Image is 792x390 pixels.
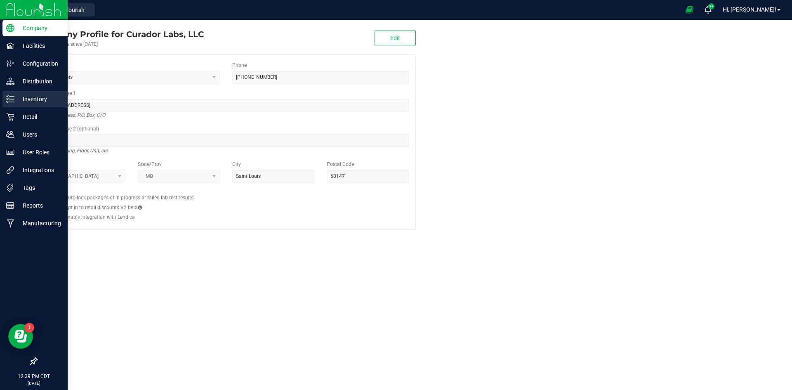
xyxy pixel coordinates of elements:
inline-svg: Tags [6,184,14,192]
inline-svg: Facilities [6,42,14,50]
button: Edit [375,31,416,45]
input: Address [43,99,409,111]
inline-svg: Configuration [6,59,14,68]
p: Inventory [14,94,64,104]
label: Address Line 2 (optional) [43,125,99,132]
p: [DATE] [4,380,64,386]
i: Street address, P.O. Box, C/O [43,110,105,120]
input: Suite, Building, Unit, etc. [43,135,409,147]
inline-svg: Distribution [6,77,14,85]
inline-svg: User Roles [6,148,14,156]
div: Account active since [DATE] [36,40,204,48]
p: 12:39 PM CDT [4,373,64,380]
inline-svg: Inventory [6,95,14,103]
label: Opt in to retail discounts V2 beta [65,204,142,211]
input: (123) 456-7890 [232,71,409,83]
label: Postal Code [327,161,354,168]
span: Edit [390,35,400,41]
input: City [232,170,314,182]
label: Phone [232,61,247,69]
label: City [232,161,241,168]
p: Reports [14,201,64,210]
inline-svg: Manufacturing [6,219,14,227]
h2: Configs [43,189,409,194]
span: Open Ecommerce Menu [680,2,699,18]
label: Auto-lock packages of in-progress or failed lab test results [65,194,193,201]
p: User Roles [14,147,64,157]
p: Integrations [14,165,64,175]
inline-svg: Users [6,130,14,139]
inline-svg: Reports [6,201,14,210]
p: Users [14,130,64,139]
inline-svg: Retail [6,113,14,121]
p: Tags [14,183,64,193]
p: Company [14,23,64,33]
div: Curador Labs, LLC [36,28,204,40]
inline-svg: Integrations [6,166,14,174]
p: Retail [14,112,64,122]
p: Manufacturing [14,218,64,228]
span: Hi, [PERSON_NAME]! [723,6,776,13]
i: Suite, Building, Floor, Unit, etc. [43,146,109,156]
label: State/Prov [138,161,162,168]
iframe: Resource center [8,324,33,349]
p: Distribution [14,76,64,86]
iframe: Resource center unread badge [24,323,34,333]
span: 9+ [709,5,713,8]
p: Facilities [14,41,64,51]
label: Enable integration with Lendica [65,213,135,221]
inline-svg: Company [6,24,14,32]
p: Configuration [14,59,64,69]
input: Postal Code [327,170,409,182]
